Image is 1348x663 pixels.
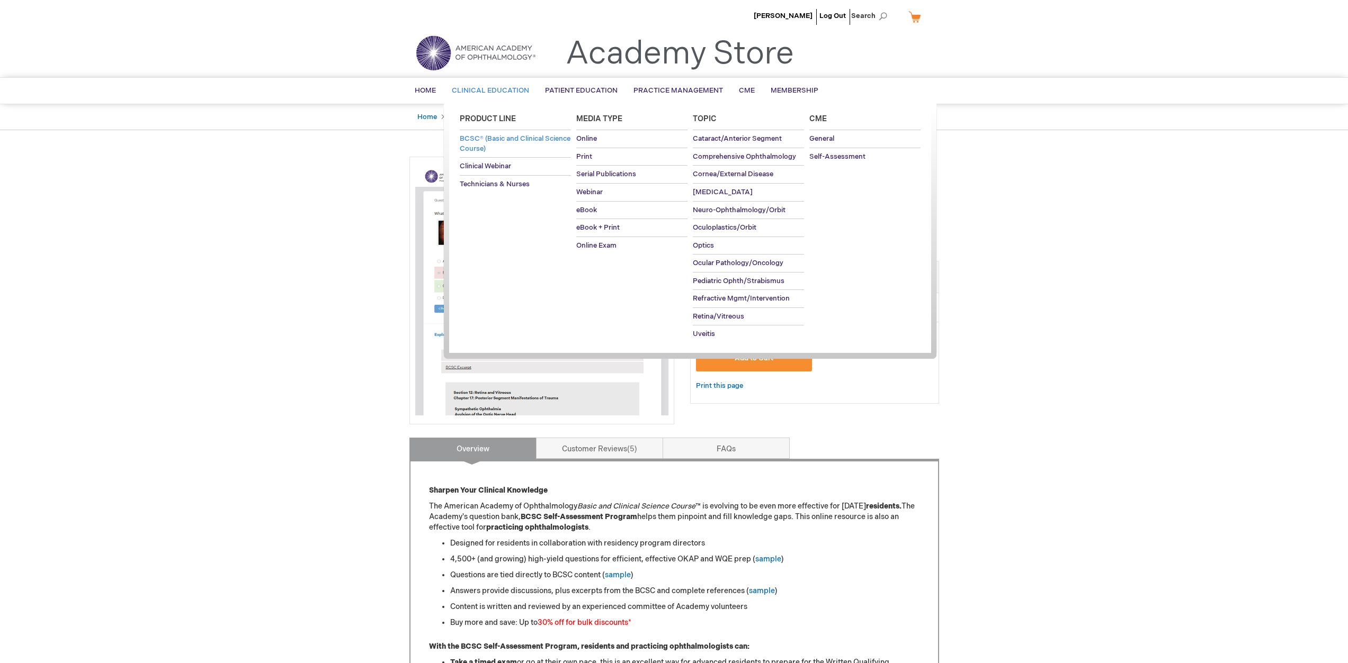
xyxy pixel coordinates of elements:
[866,502,901,511] strong: residents.
[417,113,437,121] a: Home
[460,134,570,153] span: BCSC® (Basic and Clinical Science Course)
[755,555,781,564] a: sample
[693,241,714,250] span: Optics
[429,642,749,651] strong: With the BCSC Self-Assessment Program, residents and practicing ophthalmologists can:
[627,444,637,453] span: 5
[576,170,636,178] span: Serial Publications
[460,114,516,123] span: Product Line
[696,379,743,393] a: Print this page
[809,114,827,123] span: Cme
[409,438,537,459] a: Overview
[633,86,723,95] span: Practice Management
[450,586,920,596] li: Answers provide discussions, plus excerpts from the BCSC and complete references ( )
[605,570,631,579] a: sample
[576,206,597,214] span: eBook
[819,12,846,20] a: Log Out
[450,602,920,612] li: Content is written and reviewed by an experienced committee of Academy volunteers
[851,5,891,26] span: Search
[577,502,695,511] em: Basic and Clinical Science Course
[576,114,622,123] span: Media Type
[450,538,920,549] li: Designed for residents in collaboration with residency program directors
[486,523,588,532] strong: practicing ophthalmologists
[809,134,834,143] span: General
[693,294,790,303] span: Refractive Mgmt/Intervention
[450,617,920,628] li: Buy more and save: Up to
[693,312,744,321] span: Retina/Vitreous
[452,86,529,95] span: Clinical Education
[460,162,511,170] span: Clinical Webinar
[754,12,813,20] a: [PERSON_NAME]
[771,86,818,95] span: Membership
[576,223,620,232] span: eBook + Print
[693,277,784,285] span: Pediatric Ophth/Strabismus
[450,570,920,580] li: Questions are tied directly to BCSC content ( )
[576,134,597,143] span: Online
[693,152,796,161] span: Comprehensive Ophthalmology
[693,330,715,338] span: Uveitis
[693,170,773,178] span: Cornea/External Disease
[693,188,753,196] span: [MEDICAL_DATA]
[415,86,436,95] span: Home
[460,180,530,188] span: Technicians & Nurses
[576,241,617,250] span: Online Exam
[693,223,756,232] span: Oculoplastics/Orbit
[693,259,783,267] span: Ocular Pathology/Oncology
[521,512,637,521] strong: BCSC Self-Assessment Program
[576,188,603,196] span: Webinar
[576,152,592,161] span: Print
[566,35,794,73] a: Academy Store
[429,501,920,533] p: The American Academy of Ophthalmology ™ is evolving to be even more effective for [DATE] The Acad...
[536,438,663,459] a: Customer Reviews5
[415,162,668,415] img: Basic and Clinical Science Course Self-Assessment Program
[693,134,782,143] span: Cataract/Anterior Segment
[739,86,755,95] span: CME
[429,486,548,495] strong: Sharpen Your Clinical Knowledge
[749,586,775,595] a: sample
[735,354,773,362] span: Add to Cart
[450,554,920,565] li: 4,500+ (and growing) high-yield questions for efficient, effective OKAP and WQE prep ( )
[545,86,618,95] span: Patient Education
[693,114,717,123] span: Topic
[538,618,628,627] font: 30% off for bulk discounts
[693,206,785,214] span: Neuro-Ophthalmology/Orbit
[663,438,790,459] a: FAQs
[809,152,865,161] span: Self-Assessment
